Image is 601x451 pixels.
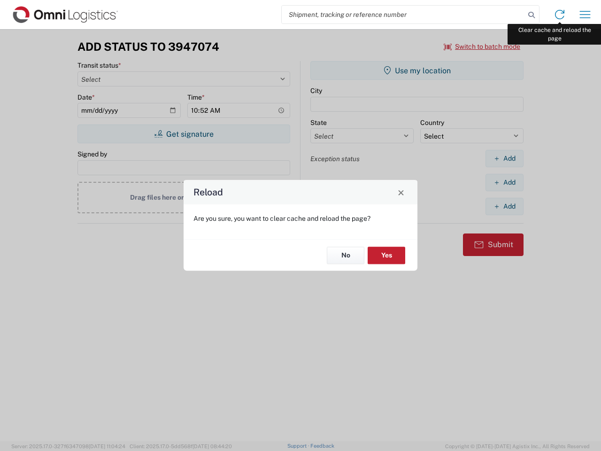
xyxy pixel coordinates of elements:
h4: Reload [193,186,223,199]
button: Close [394,186,408,199]
input: Shipment, tracking or reference number [282,6,525,23]
button: No [327,247,364,264]
p: Are you sure, you want to clear cache and reload the page? [193,214,408,223]
button: Yes [368,247,405,264]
